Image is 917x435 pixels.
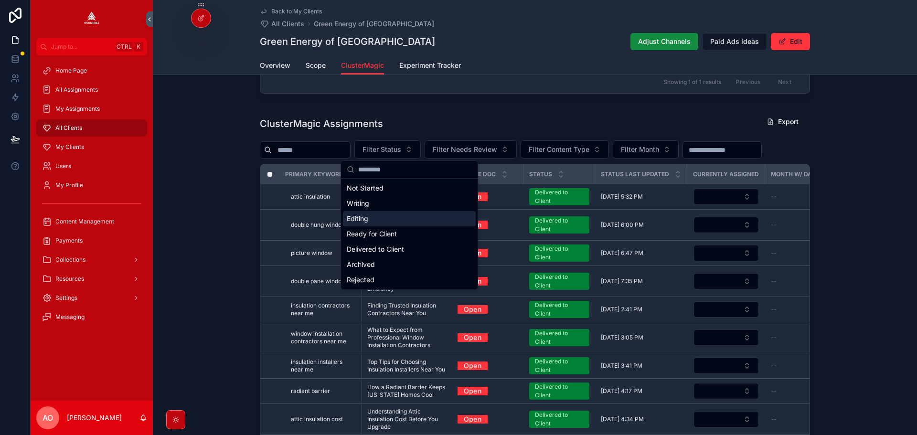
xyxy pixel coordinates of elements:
[343,211,476,226] div: Editing
[399,61,461,70] span: Experiment Tracker
[116,42,133,52] span: Ctrl
[601,415,644,423] span: [DATE] 4:34 PM
[458,383,488,398] a: Open
[55,67,87,74] span: Home Page
[341,179,478,289] div: Suggestions
[260,117,383,130] h1: ClusterMagic Assignments
[458,412,488,426] a: Open
[367,302,446,317] a: Finding Trusted Insulation Contractors Near You
[36,100,147,117] a: My Assignments
[354,140,421,159] button: Select Button
[458,387,518,395] a: Open
[693,329,759,346] button: Select Button
[55,294,77,302] span: Settings
[425,140,517,159] button: Select Button
[306,57,326,76] a: Scope
[291,387,330,395] span: radiant barrier
[291,387,355,395] a: radiant barrier
[535,329,584,346] div: Delivered to Client
[36,251,147,268] a: Collections
[535,357,584,374] div: Delivered to Client
[521,140,609,159] button: Select Button
[693,411,759,427] button: Select Button
[55,124,82,132] span: All Clients
[291,302,355,317] span: insulation contractors near me
[702,33,767,50] button: Paid Ads Ideas
[458,361,518,370] a: Open
[601,334,643,341] span: [DATE] 3:05 PM
[36,308,147,326] a: Messaging
[306,61,326,70] span: Scope
[693,329,759,346] a: Select Button
[291,358,355,373] span: insulation installers near me
[771,33,810,50] button: Edit
[535,273,584,290] div: Delivered to Client
[601,362,682,370] a: [DATE] 3:41 PM
[693,273,759,289] button: Select Button
[771,193,835,201] a: --
[367,408,446,431] span: Understanding Attic Insulation Cost Before You Upgrade
[458,358,488,373] a: Open
[458,249,518,257] a: Open
[458,333,518,342] a: Open
[343,257,476,272] div: Archived
[771,277,777,285] span: --
[341,61,384,70] span: ClusterMagic
[343,242,476,257] div: Delivered to Client
[84,11,99,27] img: App logo
[55,237,83,244] span: Payments
[43,412,53,424] span: AO
[771,170,822,178] span: Month w/ Dates
[663,78,721,86] span: Showing 1 of 1 results
[343,180,476,196] div: Not Started
[291,415,343,423] span: attic insulation cost
[458,330,488,345] a: Open
[36,38,147,55] button: Jump to...CtrlK
[693,217,759,233] button: Select Button
[51,43,112,51] span: Jump to...
[693,301,759,318] button: Select Button
[36,158,147,175] a: Users
[759,113,806,130] button: Export
[135,43,142,51] span: K
[55,86,98,94] span: All Assignments
[529,411,589,428] a: Delivered to Client
[529,216,589,233] a: Delivered to Client
[55,143,84,151] span: My Clients
[314,19,434,29] a: Green Energy of [GEOGRAPHIC_DATA]
[55,275,84,283] span: Resources
[771,362,835,370] a: --
[693,188,759,205] a: Select Button
[55,105,100,113] span: My Assignments
[36,138,147,156] a: My Clients
[601,193,682,201] a: [DATE] 5:32 PM
[693,245,759,261] button: Select Button
[601,306,642,313] span: [DATE] 2:41 PM
[529,382,589,400] a: Delivered to Client
[771,306,835,313] a: --
[693,273,759,290] a: Select Button
[458,277,518,286] a: Open
[771,415,835,423] a: --
[367,383,446,399] span: How a Radiant Barrier Keeps [US_STATE] Homes Cool
[458,305,518,314] a: Open
[771,387,777,395] span: --
[36,213,147,230] a: Content Management
[710,37,759,46] span: Paid Ads Ideas
[601,249,682,257] a: [DATE] 6:47 PM
[36,270,147,287] a: Resources
[399,57,461,76] a: Experiment Tracker
[693,411,759,428] a: Select Button
[367,326,446,349] a: What to Expect from Professional Window Installation Contractors
[529,145,589,154] span: Filter Content Type
[341,57,384,75] a: ClusterMagic
[291,193,330,201] span: attic insulation
[367,358,446,373] a: Top Tips for Choosing Insulation Installers Near You
[67,413,122,423] p: [PERSON_NAME]
[771,387,835,395] a: --
[601,362,642,370] span: [DATE] 3:41 PM
[693,189,759,205] button: Select Button
[638,37,691,46] span: Adjust Channels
